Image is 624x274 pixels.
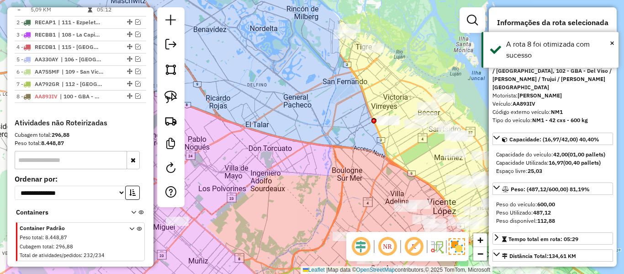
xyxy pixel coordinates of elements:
em: Visualizar rota [135,19,141,25]
span: Containers [16,208,119,217]
em: Alterar sequência das rotas [127,93,132,99]
a: Peso: (487,12/600,00) 81,19% [492,183,613,195]
div: Atividade não roteirizada - Brian Caratzu [471,151,494,160]
strong: 100 - GBA - Garin / [GEOGRAPHIC_DATA] / [GEOGRAPHIC_DATA] / [GEOGRAPHIC_DATA], 102 - GBA - Del Vi... [492,51,612,91]
div: Atividade não roteirizada - Mar�a Alejandra Negri [438,125,461,134]
a: OpenStreetMap [356,267,395,273]
span: Capacidade: (16,97/42,00) 40,40% [509,136,599,143]
span: 5 - [16,56,58,63]
span: Total de atividades/pedidos [20,252,81,258]
span: Peso total [20,234,42,241]
div: Peso: (487,12/600,00) 81,19% [492,197,613,229]
div: Atividade não roteirizada - Roberto Trautman [412,215,435,224]
div: Atividade não roteirizada - Alvaro Figueroa Alcorta [377,116,400,125]
div: Atividade não roteirizada - Miguel Penna [444,149,466,158]
em: Alterar sequência das rotas [127,44,132,49]
a: Capacidade: (16,97/42,00) 40,40% [492,133,613,145]
a: Exibir filtros [463,11,481,29]
span: + [477,234,483,246]
div: Atividade não roteirizada - Alicia Valencia [444,131,467,140]
div: Tipo do veículo: [492,116,613,124]
div: Cubagem total: [15,131,146,139]
img: Fluxo de ruas [429,239,444,254]
span: 7 - [16,81,59,87]
strong: 487,12 [533,209,551,216]
em: Visualizar rota [135,93,141,99]
span: : [42,234,44,241]
span: : [53,243,54,250]
div: Atividade não roteirizada - Gustavo Cosentino [408,200,431,209]
div: Veículo: [492,100,613,108]
span: Container Padrão [20,224,118,232]
div: Atividade não roteirizada - Ale Bononi [472,172,495,181]
em: Visualizar rota [135,81,141,86]
div: Capacidade: (16,97/42,00) 40,40% [492,147,613,179]
span: AA755MF [35,68,59,75]
em: Alterar sequência das rotas [127,81,132,86]
div: Atividade não roteirizada - Miguel Rosetti [483,199,506,208]
span: Peso do veículo: [496,201,555,208]
td: 05:12 [96,5,137,14]
div: Motorista: [492,91,613,100]
div: Atividade não roteirizada - Nicolas Pons [446,175,469,184]
span: Peso: (487,12/600,00) 81,19% [511,186,590,193]
div: Atividade não roteirizada - Lilia Fabiana Cancina [481,176,504,185]
span: Cubagem total [20,243,53,250]
a: Criar modelo [162,134,180,155]
div: Atividade não roteirizada - Matias Maggi [377,116,400,125]
span: 134,61 KM [549,253,576,259]
div: Peso Utilizado: [496,209,609,217]
div: Atividade não roteirizada - Moira Mc Loughlin [338,24,360,33]
strong: 25,03 [528,167,542,174]
div: Nome da rota: [492,50,613,91]
span: 8 - [16,93,58,100]
span: 2 - [16,19,56,26]
div: A rota 8 foi otimizada com sucesso [506,39,612,61]
div: Map data © contributors,© 2025 TomTom, Microsoft [301,266,492,274]
label: Ordenar por: [15,173,146,184]
div: Atividade não roteirizada - fabian alvarez [415,113,438,122]
div: Atividade não roteirizada - Verena Borchardt [450,133,473,142]
a: Tempo total em rota: 05:29 [492,232,613,245]
span: 296,88 [56,243,73,250]
button: Ordem crescente [125,186,140,200]
span: RECAP1 [35,19,56,26]
div: Atividade não roteirizada - Raul Rugilo [461,179,484,188]
div: Atividade não roteirizada - Mariana Martinich [166,217,189,226]
span: 106 - La Plata [61,55,103,64]
div: Atividade não roteirizada - Sonia Konko [394,203,417,212]
em: Alterar sequência das rotas [127,32,132,37]
span: AA792GR [35,81,59,87]
button: Close [610,36,614,50]
div: Atividade não roteirizada - Cristian Amigo [472,217,495,226]
span: Ocultar NR [376,236,398,258]
span: Exibir rótulo [403,236,425,258]
span: Tempo total em rota: 05:29 [508,236,578,242]
div: Atividade não roteirizada - Malena Sibila [424,224,447,233]
div: Atividade não roteirizada - Erica Vitali [404,119,427,129]
a: Nova sessão e pesquisa [162,11,180,32]
img: Selecionar atividades - polígono [164,63,177,76]
em: Visualizar rota [135,56,141,62]
div: Atividade não roteirizada - Mariano Picasso [481,198,504,207]
td: = [16,5,21,14]
img: Selecionar atividades - laço [164,91,177,103]
em: Alterar sequência das rotas [127,69,132,74]
div: Atividade não roteirizada - Federico Pablo Tremouilles [445,130,468,140]
a: Zoom in [473,233,487,247]
span: 112 - Vila Las Posas - Coronel Olmos, 114 - Villa Cristóbal Colon - Isla Maciel, 115 - San José -... [62,80,104,88]
span: 111 - Ezpeleta - Barrio Papelero [58,18,100,27]
strong: NM1 [551,108,563,115]
span: 6 - [16,68,59,75]
div: Atividade não roteirizada - Nicolas Montero [428,121,451,130]
span: AA330AY [35,56,58,63]
i: Tempo total em rota [88,7,92,12]
div: Capacidade Utilizada: [496,159,609,167]
div: Atividade não roteirizada - Alejandra Ota�o [423,219,446,228]
div: Atividade não roteirizada - Gabriel Coniglio [334,30,357,39]
span: Ocultar deslocamento [350,236,372,258]
span: 8.448,87 [45,234,67,241]
span: − [477,248,483,259]
div: Atividade não roteirizada - Juan Mallea [417,102,440,111]
div: Capacidade do veículo: [496,150,609,159]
